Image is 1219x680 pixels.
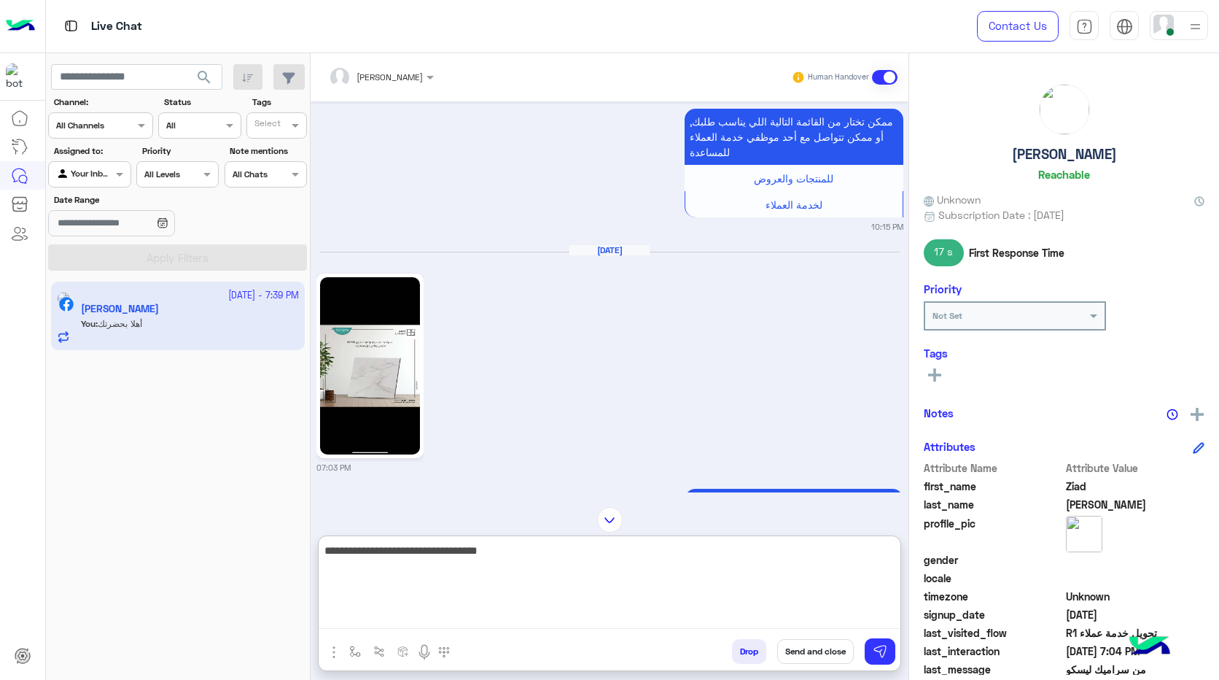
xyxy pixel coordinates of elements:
[969,245,1064,260] span: First Response Time
[252,117,281,134] div: Select
[1066,460,1205,476] span: Attribute Value
[1012,146,1117,163] h5: [PERSON_NAME]
[1066,662,1205,677] span: من سراميك ليسكو
[924,644,1063,659] span: last_interaction
[54,96,152,109] label: Channel:
[1066,644,1205,659] span: 2025-09-29T16:04:07.65Z
[924,460,1063,476] span: Attribute Name
[164,96,239,109] label: Status
[924,282,962,295] h6: Priority
[924,192,981,207] span: Unknown
[924,589,1063,604] span: timezone
[932,310,962,321] b: Not Set
[230,144,305,158] label: Note mentions
[924,479,1063,494] span: first_name
[1066,516,1102,552] img: picture
[924,571,1063,586] span: locale
[1066,479,1205,494] span: Ziad
[938,207,1064,223] span: Subscription Date : [DATE]
[685,109,903,165] p: 26/9/2025, 10:15 PM
[1038,168,1090,181] h6: Reachable
[6,11,35,42] img: Logo
[1040,85,1089,134] img: picture
[1153,15,1174,35] img: userImage
[777,639,854,664] button: Send and close
[392,639,416,663] button: create order
[1191,408,1204,421] img: add
[924,347,1204,360] h6: Tags
[924,516,1063,549] span: profile_pic
[54,193,217,206] label: Date Range
[91,17,142,36] p: Live Chat
[1186,18,1204,36] img: profile
[685,489,903,545] p: 29/9/2025, 7:03 PM
[1124,622,1175,673] img: hulul-logo.png
[808,72,869,83] small: Human Handover
[871,221,903,233] small: 10:15 PM
[1066,497,1205,512] span: Mohamed
[54,144,129,158] label: Assigned to:
[873,644,887,659] img: send message
[924,440,975,453] h6: Attributes
[48,244,307,271] button: Apply Filters
[924,552,1063,568] span: gender
[569,245,650,255] h6: [DATE]
[924,239,964,266] span: 17 s
[316,462,351,474] small: 07:03 PM
[397,646,409,657] img: create order
[142,144,217,158] label: Priority
[195,69,213,86] span: search
[977,11,1059,42] a: Contact Us
[732,639,766,664] button: Drop
[754,172,833,185] span: للمنتجات والعروض
[766,198,822,211] span: لخدمة العملاء
[924,607,1063,622] span: signup_date
[357,72,423,82] span: [PERSON_NAME]
[367,639,392,663] button: Trigger scenario
[438,646,450,658] img: make a call
[373,646,385,657] img: Trigger scenario
[1070,11,1099,42] a: tab
[343,639,367,663] button: select flow
[416,644,433,661] img: send voice note
[1066,589,1205,604] span: Unknown
[1167,409,1178,420] img: notes
[62,17,80,35] img: tab
[349,646,361,657] img: select flow
[924,406,954,420] h6: Notes
[320,277,420,455] img: 553341015_1334872828310266_8335359847185543204_n.jpg
[1076,18,1093,35] img: tab
[924,497,1063,512] span: last_name
[924,625,1063,641] span: last_visited_flow
[924,662,1063,677] span: last_message
[1066,607,1205,622] span: 2025-09-04T22:09:37.416Z
[187,64,222,96] button: search
[1116,18,1133,35] img: tab
[252,96,305,109] label: Tags
[597,507,623,533] img: scroll
[6,63,32,90] img: 322208621163248
[325,644,343,661] img: send attachment
[1066,625,1205,641] span: تحويل خدمة عملاء R1
[1066,571,1205,586] span: null
[1066,552,1205,568] span: null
